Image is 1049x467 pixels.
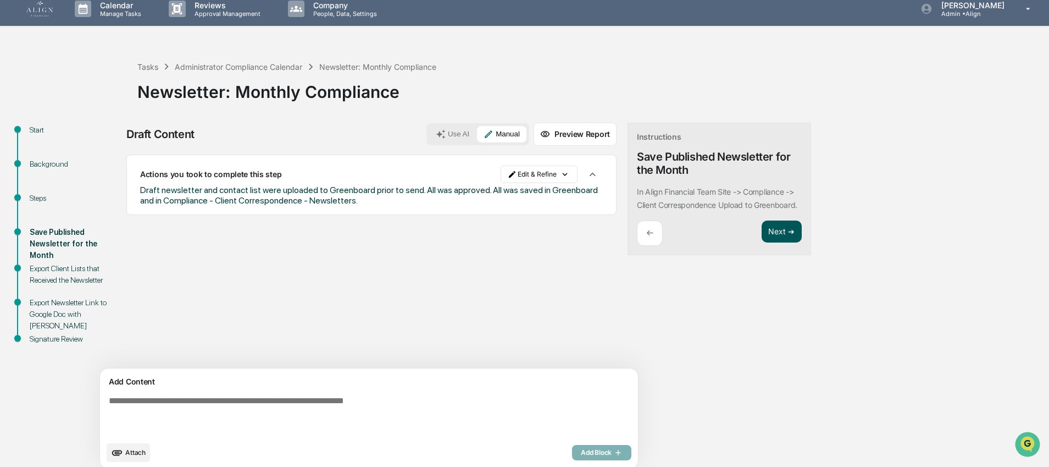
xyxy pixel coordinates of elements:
span: [DATE] [97,179,120,188]
a: 🗄️Attestations [75,221,141,240]
p: Approval Management [186,10,266,18]
img: 8933085812038_c878075ebb4cc5468115_72.jpg [23,84,43,104]
iframe: Open customer support [1014,431,1044,460]
div: Administrator Compliance Calendar [175,62,302,72]
span: Pylon [109,273,133,281]
button: Preview Report [534,123,617,146]
div: Export Client Lists that Received the Newsletter [30,263,120,286]
div: Start [30,124,120,136]
div: 🔎 [11,247,20,256]
div: Start new chat [49,84,180,95]
span: Attach [125,448,146,457]
span: Draft newsletter and contact list were uploaded to Greenboard prior to send. All was approved. Al... [140,185,598,206]
a: 🔎Data Lookup [7,241,74,261]
div: Background [30,158,120,170]
div: Newsletter: Monthly Compliance [319,62,436,72]
p: Manage Tasks [91,10,147,18]
div: Tasks [137,62,158,72]
div: Add Content [107,375,631,388]
p: How can we help? [11,23,200,41]
div: 🗄️ [80,226,88,235]
p: ← [646,228,653,238]
p: Admin • Align [933,10,1010,18]
button: Use AI [429,126,476,142]
span: Data Lookup [22,246,69,257]
p: Upload to Greenboard. [718,200,797,210]
div: Instructions [637,132,681,141]
p: Calendar [91,1,147,10]
div: Save Published Newsletter for the Month [637,150,802,177]
div: Newsletter: Monthly Compliance [137,73,1044,102]
p: In Align Financial Team Site -> Compliance -> Client Correspondence ​ [637,187,793,210]
img: 1746055101610-c473b297-6a78-478c-a979-82029cc54cd1 [11,84,31,104]
div: 🖐️ [11,226,20,235]
p: Reviews [186,1,266,10]
button: Start new chat [187,87,200,101]
div: Export Newsletter Link to Google Doc with [PERSON_NAME] [30,297,120,332]
span: Preclearance [22,225,71,236]
div: We're available if you need us! [49,95,151,104]
a: Powered byPylon [77,272,133,281]
div: Signature Review [30,333,120,345]
div: Steps [30,193,120,204]
button: Next ➔ [762,221,802,243]
a: 🖐️Preclearance [7,221,75,240]
img: logo [26,1,53,17]
img: 1746055101610-c473b297-6a78-478c-a979-82029cc54cd1 [22,180,31,189]
div: Past conversations [11,122,74,131]
p: Actions you took to complete this step [140,169,281,179]
img: Jack Rasmussen [11,169,29,186]
div: Draft Content [126,128,195,141]
p: [PERSON_NAME] [933,1,1010,10]
span: [DATE] [36,150,59,158]
span: [PERSON_NAME] [34,179,89,188]
p: Company [304,1,382,10]
button: Manual [477,126,526,142]
button: Edit & Refine [501,166,578,183]
div: Save Published Newsletter for the Month [30,227,120,261]
button: See all [170,120,200,133]
span: • [91,179,95,188]
button: upload document [107,443,150,462]
span: Attestations [91,225,136,236]
p: People, Data, Settings [304,10,382,18]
